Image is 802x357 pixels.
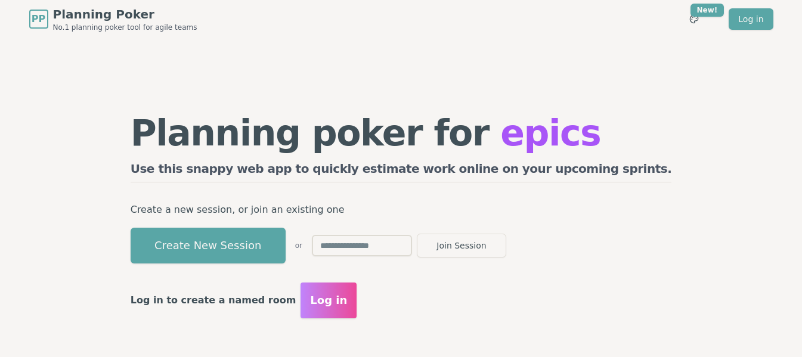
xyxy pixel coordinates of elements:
h1: Planning poker for [131,115,672,151]
span: or [295,241,302,250]
button: Join Session [417,234,506,257]
span: Planning Poker [53,6,197,23]
a: PPPlanning PokerNo.1 planning poker tool for agile teams [29,6,197,32]
span: epics [500,112,600,154]
p: Log in to create a named room [131,292,296,309]
div: New! [690,4,724,17]
button: Log in [301,283,357,318]
button: Create New Session [131,228,286,263]
button: New! [683,8,705,30]
span: No.1 planning poker tool for agile teams [53,23,197,32]
span: PP [32,12,45,26]
span: Log in [310,292,347,309]
a: Log in [729,8,773,30]
p: Create a new session, or join an existing one [131,201,672,218]
h2: Use this snappy web app to quickly estimate work online on your upcoming sprints. [131,160,672,182]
